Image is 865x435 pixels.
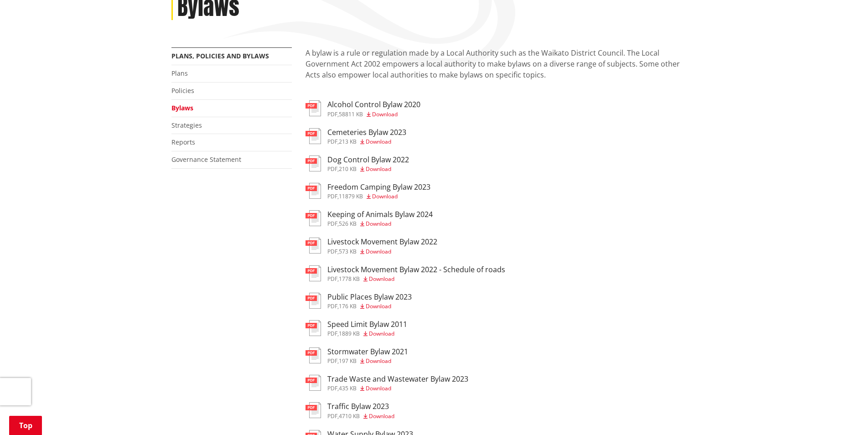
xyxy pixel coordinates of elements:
[327,402,394,411] h3: Traffic Bylaw 2023
[366,302,391,310] span: Download
[171,52,269,60] a: Plans, policies and bylaws
[327,275,337,283] span: pdf
[327,100,420,109] h3: Alcohol Control Bylaw 2020
[306,128,406,145] a: Cemeteries Bylaw 2023 pdf,213 KB Download
[327,192,337,200] span: pdf
[306,375,321,391] img: document-pdf.svg
[306,347,408,364] a: Stormwater Bylaw 2021 pdf,197 KB Download
[171,86,194,95] a: Policies
[9,416,42,435] a: Top
[306,183,430,199] a: Freedom Camping Bylaw 2023 pdf,11879 KB Download
[327,248,337,255] span: pdf
[339,357,357,365] span: 197 KB
[339,330,360,337] span: 1889 KB
[306,265,505,282] a: Livestock Movement Bylaw 2022 - Schedule of roads pdf,1778 KB Download
[327,194,430,199] div: ,
[327,320,407,329] h3: Speed Limit Bylaw 2011
[327,165,337,173] span: pdf
[306,100,420,117] a: Alcohol Control Bylaw 2020 pdf,58811 KB Download
[339,275,360,283] span: 1778 KB
[306,183,321,199] img: document-pdf.svg
[327,357,337,365] span: pdf
[306,320,407,337] a: Speed Limit Bylaw 2011 pdf,1889 KB Download
[306,402,394,419] a: Traffic Bylaw 2023 pdf,4710 KB Download
[306,238,437,254] a: Livestock Movement Bylaw 2022 pdf,573 KB Download
[327,384,337,392] span: pdf
[339,165,357,173] span: 210 KB
[306,375,468,391] a: Trade Waste and Wastewater Bylaw 2023 pdf,435 KB Download
[327,139,406,145] div: ,
[366,220,391,228] span: Download
[327,110,337,118] span: pdf
[327,293,412,301] h3: Public Places Bylaw 2023
[339,302,357,310] span: 176 KB
[327,358,408,364] div: ,
[366,165,391,173] span: Download
[327,331,407,337] div: ,
[171,121,202,129] a: Strategies
[306,293,412,309] a: Public Places Bylaw 2023 pdf,176 KB Download
[306,100,321,116] img: document-pdf.svg
[327,166,409,172] div: ,
[306,347,321,363] img: document-pdf.svg
[372,192,398,200] span: Download
[306,155,321,171] img: document-pdf.svg
[339,248,357,255] span: 573 KB
[327,265,505,274] h3: Livestock Movement Bylaw 2022 - Schedule of roads
[327,414,394,419] div: ,
[366,357,391,365] span: Download
[327,238,437,246] h3: Livestock Movement Bylaw 2022
[339,138,357,145] span: 213 KB
[171,138,195,146] a: Reports
[327,347,408,356] h3: Stormwater Bylaw 2021
[306,128,321,144] img: document-pdf.svg
[306,402,321,418] img: document-pdf.svg
[327,220,337,228] span: pdf
[327,330,337,337] span: pdf
[339,384,357,392] span: 435 KB
[339,192,363,200] span: 11879 KB
[306,293,321,309] img: document-pdf.svg
[306,210,433,227] a: Keeping of Animals Bylaw 2024 pdf,526 KB Download
[306,210,321,226] img: document-pdf.svg
[366,384,391,392] span: Download
[171,104,193,112] a: Bylaws
[327,221,433,227] div: ,
[327,210,433,219] h3: Keeping of Animals Bylaw 2024
[327,128,406,137] h3: Cemeteries Bylaw 2023
[327,183,430,192] h3: Freedom Camping Bylaw 2023
[327,138,337,145] span: pdf
[306,155,409,172] a: Dog Control Bylaw 2022 pdf,210 KB Download
[327,412,337,420] span: pdf
[327,302,337,310] span: pdf
[306,265,321,281] img: document-pdf.svg
[823,397,856,430] iframe: Messenger Launcher
[306,320,321,336] img: document-pdf.svg
[327,276,505,282] div: ,
[339,220,357,228] span: 526 KB
[306,238,321,254] img: document-pdf.svg
[327,112,420,117] div: ,
[372,110,398,118] span: Download
[171,155,241,164] a: Governance Statement
[369,412,394,420] span: Download
[366,138,391,145] span: Download
[327,304,412,309] div: ,
[369,275,394,283] span: Download
[327,155,409,164] h3: Dog Control Bylaw 2022
[339,110,363,118] span: 58811 KB
[327,386,468,391] div: ,
[306,47,694,91] p: A bylaw is a rule or regulation made by a Local Authority such as the Waikato District Council. T...
[171,69,188,78] a: Plans
[369,330,394,337] span: Download
[366,248,391,255] span: Download
[327,249,437,254] div: ,
[339,412,360,420] span: 4710 KB
[327,375,468,383] h3: Trade Waste and Wastewater Bylaw 2023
